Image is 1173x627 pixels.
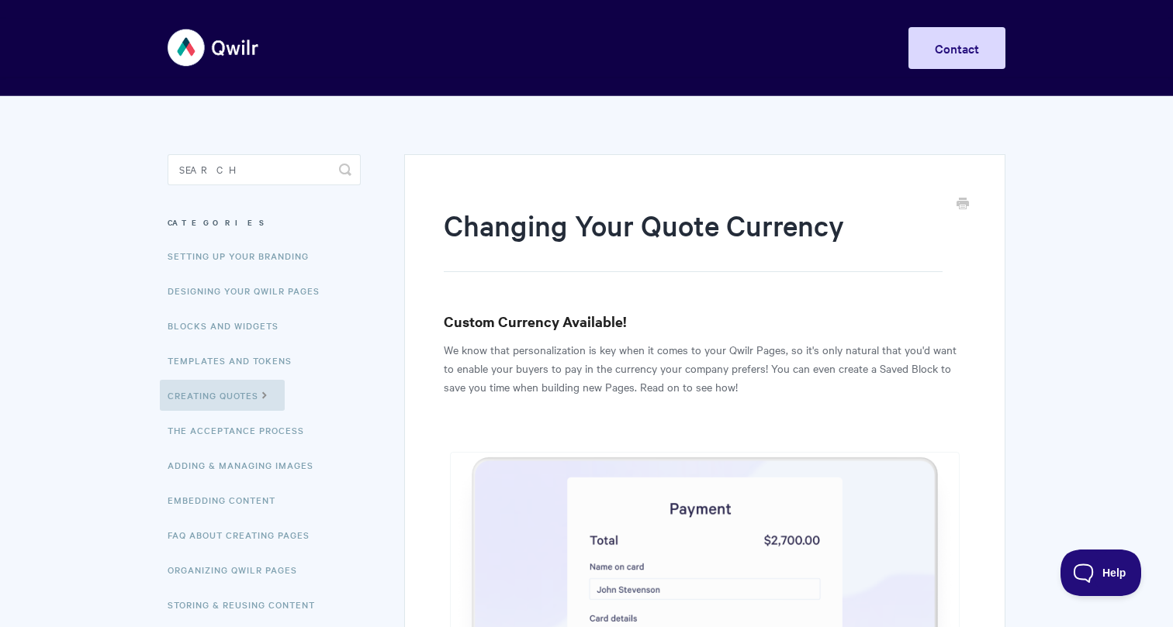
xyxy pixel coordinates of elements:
[168,589,327,620] a: Storing & Reusing Content
[168,484,287,515] a: Embedding Content
[168,19,260,77] img: Qwilr Help Center
[168,519,321,550] a: FAQ About Creating Pages
[168,554,309,585] a: Organizing Qwilr Pages
[444,340,966,396] p: We know that personalization is key when it comes to your Qwilr Pages, so it's only natural that ...
[160,380,285,411] a: Creating Quotes
[168,240,320,271] a: Setting up your Branding
[168,450,325,481] a: Adding & Managing Images
[168,345,303,376] a: Templates and Tokens
[957,196,969,213] a: Print this Article
[168,415,316,446] a: The Acceptance Process
[168,154,361,185] input: Search
[444,311,966,332] h3: Custom Currency Available!
[1061,549,1142,596] iframe: Toggle Customer Support
[168,275,331,306] a: Designing Your Qwilr Pages
[168,208,361,236] h3: Categories
[444,205,943,272] h1: Changing Your Quote Currency
[168,310,290,341] a: Blocks and Widgets
[908,27,1005,69] a: Contact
